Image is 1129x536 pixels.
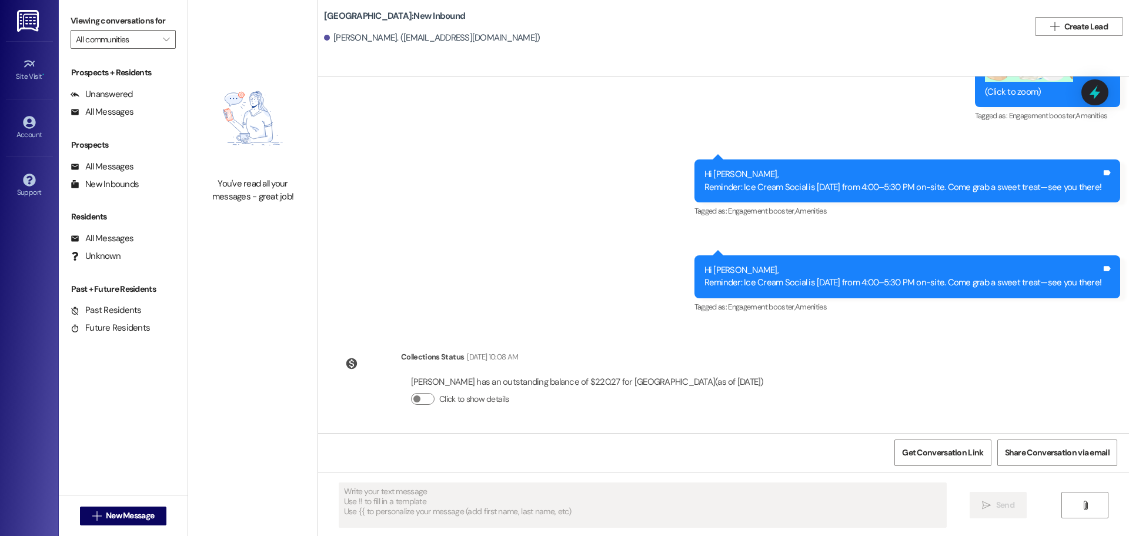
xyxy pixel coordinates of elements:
div: Prospects [59,139,188,151]
div: Future Residents [71,322,150,334]
span: Engagement booster , [728,206,795,216]
div: Prospects + Residents [59,66,188,79]
span: Send [996,499,1014,511]
div: All Messages [71,232,133,245]
div: Unknown [71,250,121,262]
span: Amenities [1075,111,1107,121]
i:  [982,501,991,510]
label: Viewing conversations for [71,12,176,30]
i:  [1050,22,1059,31]
div: [PERSON_NAME] has an outstanding balance of $220.27 for [GEOGRAPHIC_DATA] (as of [DATE]) [411,376,764,388]
img: ResiDesk Logo [17,10,41,32]
a: Site Visit • [6,54,53,86]
span: Amenities [795,206,827,216]
img: empty-state [201,65,305,172]
button: Get Conversation Link [894,440,991,466]
input: All communities [76,30,157,49]
div: Unanswered [71,88,133,101]
div: You've read all your messages - great job! [201,178,305,203]
div: All Messages [71,161,133,173]
i:  [92,511,101,521]
div: Collections Status [401,351,464,363]
div: Hi [PERSON_NAME], Reminder: Ice Cream Social is [DATE] from 4:00–5:30 PM on-site. Come grab a swe... [704,264,1102,289]
div: Tagged as: [694,298,1121,315]
button: Share Conversation via email [997,440,1117,466]
span: Create Lead [1064,21,1108,33]
div: Tagged as: [975,107,1120,124]
span: Engagement booster , [1009,111,1076,121]
label: Click to show details [439,393,509,405]
div: All Messages [71,106,133,118]
span: New Message [106,510,154,522]
span: Get Conversation Link [902,447,983,459]
a: Account [6,112,53,144]
span: Engagement booster , [728,302,795,312]
div: New Inbounds [71,178,139,191]
div: Tagged as: [694,202,1121,219]
span: • [42,71,44,79]
span: Share Conversation via email [1005,447,1110,459]
div: (Click to zoom) [985,86,1073,98]
div: [PERSON_NAME]. ([EMAIL_ADDRESS][DOMAIN_NAME]) [324,32,540,44]
a: Support [6,170,53,202]
button: Create Lead [1035,17,1123,36]
i:  [1081,501,1090,510]
button: Send [970,492,1027,518]
span: Amenities [795,302,827,312]
div: Residents [59,211,188,223]
i:  [163,35,169,44]
div: Past Residents [71,304,142,317]
b: [GEOGRAPHIC_DATA]: New Inbound [324,10,465,22]
div: Hi [PERSON_NAME], Reminder: Ice Cream Social is [DATE] from 4:00–5:30 PM on-site. Come grab a swe... [704,168,1102,194]
button: New Message [80,507,167,525]
div: [DATE] 10:08 AM [464,351,518,363]
div: Past + Future Residents [59,283,188,295]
